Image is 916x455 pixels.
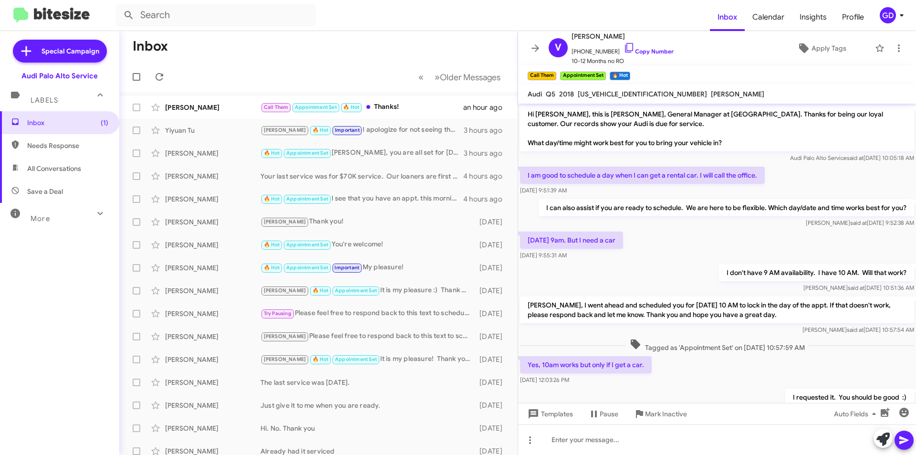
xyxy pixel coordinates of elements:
div: [PERSON_NAME] [165,286,260,296]
div: [PERSON_NAME] [165,194,260,204]
span: Auto Fields [834,405,880,423]
p: [PERSON_NAME], I went ahead and scheduled you for [DATE] 10 AM to lock in the day of the appt. If... [520,296,914,323]
span: Inbox [27,118,108,127]
small: Call Them [528,72,556,80]
div: [PERSON_NAME] [165,332,260,341]
div: Thanks! [260,102,463,113]
span: Pause [600,405,618,423]
span: [DATE] 9:51:39 AM [520,187,567,194]
span: Save a Deal [27,187,63,196]
span: said at [847,154,864,161]
div: [PERSON_NAME] [165,378,260,387]
button: GD [872,7,906,23]
a: Insights [792,3,834,31]
span: 🔥 Hot [312,287,329,294]
span: [PERSON_NAME] [711,90,764,98]
span: Templates [526,405,573,423]
span: Call Them [264,104,289,110]
span: (1) [101,118,108,127]
span: 🔥 Hot [264,242,280,248]
h1: Inbox [133,39,168,54]
span: said at [847,326,864,333]
span: Audi Palo Alto Service [DATE] 10:05:18 AM [790,154,914,161]
p: I requested it. You should be good :) [785,389,914,406]
div: Hi. No. Thank you [260,423,475,433]
div: [PERSON_NAME] [165,240,260,250]
span: [DATE] 12:03:26 PM [520,376,569,383]
span: Appointment Set [335,287,377,294]
span: [PERSON_NAME] [DATE] 9:52:38 AM [806,219,914,226]
div: Thank you! [260,216,475,227]
span: Appointment Set [295,104,337,110]
button: Auto Fields [826,405,887,423]
div: [PERSON_NAME] [165,103,260,112]
button: Mark Inactive [626,405,695,423]
a: Profile [834,3,872,31]
span: 10-12 Months no RO [572,56,674,66]
div: [DATE] [475,423,510,433]
div: [PERSON_NAME], you are all set for [DATE] 9 AM. We will see you then and hope you have a wonderfu... [260,148,464,159]
div: [DATE] [475,355,510,364]
span: Appointment Set [286,150,328,156]
div: [DATE] [475,332,510,341]
div: My pleasure! [260,262,475,273]
span: [PERSON_NAME] [DATE] 10:57:54 AM [802,326,914,333]
nav: Page navigation example [413,67,506,87]
span: 🔥 Hot [264,150,280,156]
div: [PERSON_NAME] [165,309,260,318]
div: Audi Palo Alto Service [21,71,98,81]
span: [PERSON_NAME] [264,219,306,225]
span: [PERSON_NAME] [264,287,306,294]
a: Special Campaign [13,40,107,63]
div: Yiyuan Tu [165,126,260,135]
span: Important [334,265,359,271]
div: GD [880,7,896,23]
div: 3 hours ago [464,148,510,158]
span: 🔥 Hot [264,196,280,202]
div: Your last service was for $70K service. Our loaners are first come first serve. We are here to be... [260,171,463,181]
span: [PERSON_NAME] [DATE] 10:51:36 AM [803,284,914,291]
span: 🔥 Hot [343,104,359,110]
p: I don't have 9 AM availability. I have 10 AM. Will that work? [719,264,914,281]
div: [DATE] [475,401,510,410]
span: [DATE] 9:55:31 AM [520,252,567,259]
span: Audi [528,90,542,98]
span: V [555,40,562,55]
div: It is my pleasure! Thank you. [260,354,475,365]
span: Appointment Set [286,196,328,202]
span: Q5 [546,90,555,98]
span: [PERSON_NAME] [572,31,674,42]
div: [DATE] [475,286,510,296]
button: Next [429,67,506,87]
span: 🔥 Hot [312,356,329,362]
div: 3 hours ago [464,126,510,135]
span: Mark Inactive [645,405,687,423]
div: Just give it to me when you are ready. [260,401,475,410]
span: » [435,71,440,83]
span: Important [335,127,360,133]
div: [PERSON_NAME] [165,148,260,158]
span: 🔥 Hot [264,265,280,271]
div: [PERSON_NAME] [165,171,260,181]
span: 2018 [559,90,574,98]
span: [PERSON_NAME] [264,127,306,133]
div: [DATE] [475,309,510,318]
p: I am good to schedule a day when I can get a rental car. I will call the office. [520,167,765,184]
div: Please feel free to respond back to this text to schedule or call us at [PHONE_NUMBER] when you a... [260,331,475,342]
div: [PERSON_NAME] [165,355,260,364]
span: Older Messages [440,72,500,83]
div: [DATE] [475,240,510,250]
div: [PERSON_NAME] [165,423,260,433]
span: Tagged as 'Appointment Set' on [DATE] 10:57:59 AM [626,339,809,352]
span: [PERSON_NAME] [264,333,306,339]
div: 4 hours ago [463,171,510,181]
a: Copy Number [624,48,674,55]
a: Calendar [745,3,792,31]
button: Templates [518,405,581,423]
span: [PERSON_NAME] [264,356,306,362]
span: Appointment Set [286,242,328,248]
div: I see that you have an appt. this morning. See you soon. [260,193,463,204]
